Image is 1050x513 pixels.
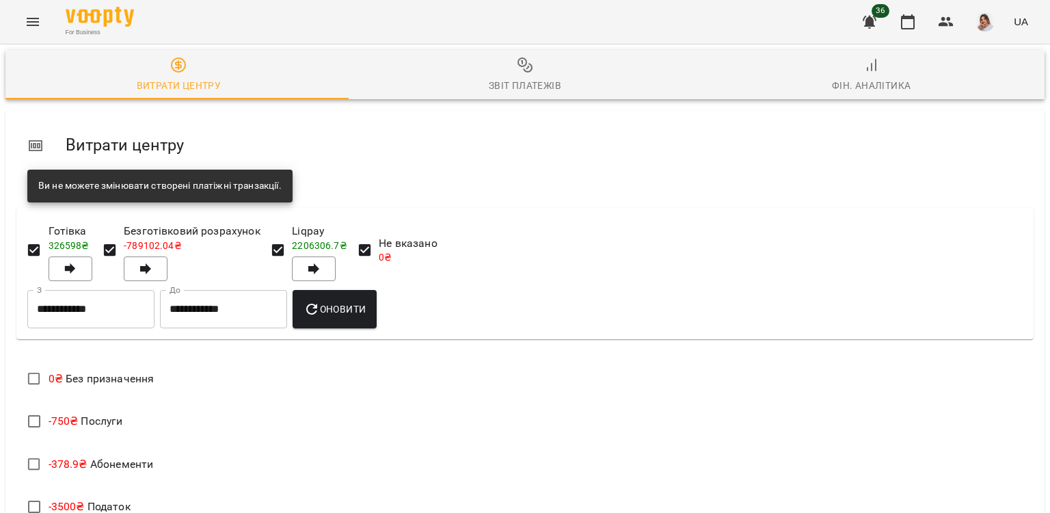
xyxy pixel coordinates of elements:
button: UA [1008,9,1034,34]
span: 2206306.7 ₴ [292,240,347,251]
span: 326598 ₴ [49,240,90,251]
span: Оновити [304,301,366,317]
button: Готівка326598₴ [49,256,92,281]
span: -750 ₴ [49,415,79,428]
div: Звіт платежів [489,77,561,94]
span: Liqpay [292,223,347,239]
span: Абонементи [49,458,154,471]
span: 0 ₴ [379,252,392,263]
button: Оновити [293,290,377,328]
span: For Business [66,28,134,37]
div: Ви не можете змінювати створені платіжні транзакції. [38,174,282,198]
div: Витрати центру [137,77,221,94]
span: UA [1014,14,1028,29]
button: Liqpay2206306.7₴ [292,256,336,281]
span: Не вказано [379,235,437,252]
span: -378.9 ₴ [49,458,87,471]
button: Безготівковий розрахунок-789102.04₴ [124,256,167,281]
span: Готівка [49,223,92,239]
img: d332a1c3318355be326c790ed3ba89f4.jpg [975,12,995,31]
span: -789102.04 ₴ [124,240,182,251]
div: Фін. Аналітика [832,77,911,94]
span: Без призначення [49,372,154,385]
span: Послуги [49,415,123,428]
img: Voopty Logo [66,7,134,27]
button: Menu [16,5,49,38]
span: 0 ₴ [49,372,63,385]
span: Податок [49,500,131,513]
span: 36 [872,4,889,18]
span: -3500 ₴ [49,500,85,513]
span: Безготівковий розрахунок [124,223,260,239]
h5: Витрати центру [66,135,1023,156]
